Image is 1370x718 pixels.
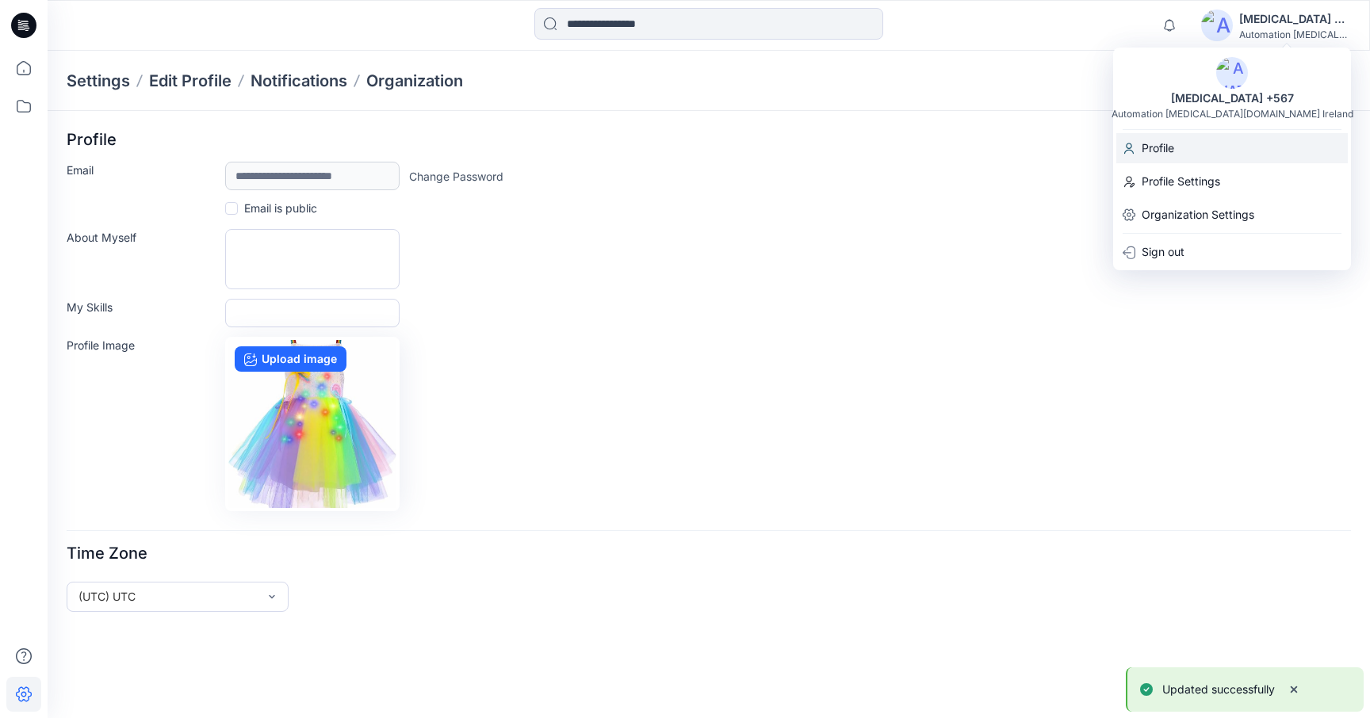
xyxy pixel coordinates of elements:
label: About Myself [67,229,216,283]
p: Time Zone [67,544,147,572]
p: Profile Settings [1142,166,1220,197]
a: Edit Profile [149,70,232,92]
a: Profile [1113,133,1351,163]
label: My Skills [67,299,216,321]
p: Settings [67,70,130,92]
p: Sign out [1142,237,1184,267]
p: Profile [67,130,117,158]
p: Profile [1142,133,1174,163]
a: Organization [366,70,463,92]
div: [MEDICAL_DATA] +567 [1239,10,1350,29]
label: Upload image [235,346,346,372]
div: Automation [MEDICAL_DATA][DOMAIN_NAME] Ireland [1112,108,1353,120]
div: [MEDICAL_DATA] +567 [1161,89,1303,108]
p: Email is public [244,200,317,216]
a: Change Password [409,168,503,185]
a: Notifications [251,70,347,92]
img: avatar [1201,10,1233,41]
p: Organization Settings [1142,200,1254,230]
label: Profile Image [67,337,216,505]
img: avatar [1216,57,1248,89]
img: no-profile.png [228,340,396,508]
a: Profile Settings [1113,166,1351,197]
label: Email [67,162,216,184]
a: Organization Settings [1113,200,1351,230]
div: Notifications-bottom-right [1119,661,1370,718]
div: (UTC) UTC [78,588,258,605]
p: Updated successfully [1162,680,1275,699]
div: Automation [MEDICAL_DATA]... [1239,29,1350,40]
